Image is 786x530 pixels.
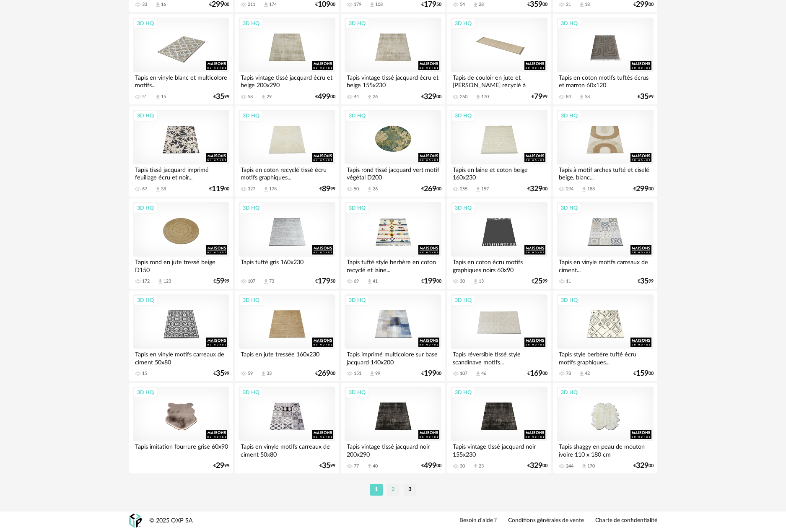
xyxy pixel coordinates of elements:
[375,371,380,377] div: 99
[366,94,373,100] span: Download icon
[553,106,657,197] a: 3D HQ Tapis à motif arches tufté et ciselé beige, blanc... 294 Download icon 188 €29900
[532,94,547,100] div: € 99
[481,186,489,192] div: 157
[566,278,571,284] div: 11
[472,278,479,285] span: Download icon
[451,203,475,213] div: 3D HQ
[318,371,330,377] span: 269
[566,94,571,100] div: 84
[527,2,547,8] div: € 00
[235,291,339,381] a: 3D HQ Tapis en jute tressée 160x230 59 Download icon 33 €26900
[447,106,551,197] a: 3D HQ Tapis en laine et coton beige 160x230 255 Download icon 157 €32900
[557,349,653,366] div: Tapis style berbère tufté écru motifs graphiques...
[640,278,649,284] span: 35
[530,2,542,8] span: 359
[322,463,330,469] span: 35
[421,94,441,100] div: € 00
[213,371,229,377] div: € 99
[248,278,255,284] div: 107
[235,383,339,473] a: 3D HQ Tapis en vinyle motifs carreaux de ciment 50x80 €3599
[404,484,416,496] li: 3
[451,387,475,398] div: 3D HQ
[534,278,542,284] span: 25
[460,278,465,284] div: 30
[557,387,581,398] div: 3D HQ
[369,2,375,8] span: Download icon
[481,371,486,377] div: 46
[157,278,163,285] span: Download icon
[475,371,481,377] span: Download icon
[129,383,233,473] a: 3D HQ Tapis imitation fourrure grise 60x90 €2999
[421,463,441,469] div: € 00
[479,463,484,469] div: 23
[508,517,584,525] a: Conditions générales de vente
[460,94,467,100] div: 260
[587,186,595,192] div: 188
[216,278,224,284] span: 59
[239,18,263,29] div: 3D HQ
[248,2,255,8] div: 211
[142,2,147,8] div: 33
[447,14,551,104] a: 3D HQ Tapis de couloir en jute et [PERSON_NAME] recyclé à franges... 260 Download icon 170 €7999
[424,2,436,8] span: 179
[527,186,547,192] div: € 00
[345,18,369,29] div: 3D HQ
[460,2,465,8] div: 54
[239,72,335,89] div: Tapis vintage tissé jacquard écru et beige 200x290
[557,257,653,273] div: Tapis en vinyle motifs carreaux de ciment...
[557,295,581,306] div: 3D HQ
[345,110,369,121] div: 3D HQ
[373,278,378,284] div: 41
[451,257,547,273] div: Tapis en coton écru motifs graphiques noirs 60x90
[447,383,551,473] a: 3D HQ Tapis vintage tissé jacquard noir 155x230 30 Download icon 23 €32900
[421,278,441,284] div: € 00
[578,371,585,377] span: Download icon
[557,72,653,89] div: Tapis en coton motifs tuftés écrus et marron 60x120
[557,203,581,213] div: 3D HQ
[129,106,233,197] a: 3D HQ Tapis tissé jacquard imprimé feuillage écru et noir... 67 Download icon 38 €11900
[260,371,267,377] span: Download icon
[366,278,373,285] span: Download icon
[129,198,233,289] a: 3D HQ Tapis rond en jute tressé beige D150 172 Download icon 123 €5999
[319,186,335,192] div: € 99
[239,203,263,213] div: 3D HQ
[341,106,445,197] a: 3D HQ Tapis rond tissé jacquard vert motif végétal D200 50 Download icon 26 €26900
[424,94,436,100] span: 329
[424,278,436,284] span: 199
[129,291,233,381] a: 3D HQ Tapis en vinyle motifs carreaux de ciment 50x80 15 €3599
[451,441,547,458] div: Tapis vintage tissé jacquard noir 155x230
[239,441,335,458] div: Tapis en vinyle motifs carreaux de ciment 50x80
[267,94,272,100] div: 29
[633,2,654,8] div: € 00
[318,278,330,284] span: 179
[530,186,542,192] span: 329
[557,164,653,181] div: Tapis à motif arches tufté et ciselé beige, blanc...
[269,278,274,284] div: 73
[366,186,373,192] span: Download icon
[315,2,335,8] div: € 00
[318,94,330,100] span: 499
[424,371,436,377] span: 199
[155,94,161,100] span: Download icon
[239,110,263,121] div: 3D HQ
[354,2,361,8] div: 179
[213,278,229,284] div: € 99
[318,2,330,8] span: 109
[129,14,233,104] a: 3D HQ Tapis en vinyle blanc et multicolore motifs... 51 Download icon 15 €3599
[578,94,585,100] span: Download icon
[595,517,657,525] a: Charte de confidentialité
[373,463,378,469] div: 40
[527,463,547,469] div: € 00
[638,94,654,100] div: € 99
[566,371,571,377] div: 78
[213,463,229,469] div: € 99
[421,186,441,192] div: € 00
[530,463,542,469] span: 329
[481,94,489,100] div: 170
[248,186,255,192] div: 327
[553,291,657,381] a: 3D HQ Tapis style berbère tufté écru motifs graphiques... 78 Download icon 42 €15900
[216,463,224,469] span: 29
[267,371,272,377] div: 33
[209,186,229,192] div: € 00
[557,110,581,121] div: 3D HQ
